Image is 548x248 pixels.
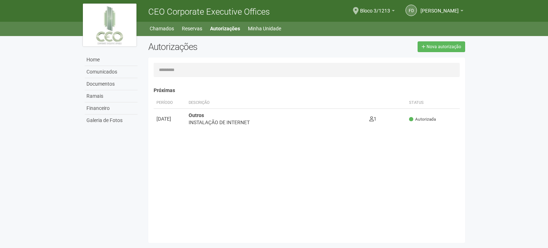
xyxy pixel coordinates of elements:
img: logo.jpg [83,4,136,46]
a: Reservas [182,24,202,34]
span: Bloco 3/1213 [360,1,390,14]
strong: Outros [189,112,204,118]
a: FD [405,5,417,16]
a: Nova autorização [418,41,465,52]
th: Status [406,97,460,109]
div: INSTALAÇÃO DE INTERNET [189,119,364,126]
a: [PERSON_NAME] [420,9,463,15]
a: Home [85,54,138,66]
a: Chamados [150,24,174,34]
a: Galeria de Fotos [85,115,138,126]
a: Autorizações [210,24,240,34]
h4: Próximas [154,88,460,93]
div: [DATE] [156,115,183,122]
th: Descrição [186,97,367,109]
a: Financeiro [85,102,138,115]
a: Ramais [85,90,138,102]
span: Nova autorização [427,44,461,49]
h2: Autorizações [148,41,301,52]
span: FREDERICO DE SERPA PINTO LOPES GUIMARÃES [420,1,459,14]
th: Período [154,97,186,109]
a: Documentos [85,78,138,90]
span: CEO Corporate Executive Offices [148,7,270,17]
a: Bloco 3/1213 [360,9,395,15]
span: 1 [369,116,377,122]
span: Autorizada [409,116,436,122]
a: Comunicados [85,66,138,78]
a: Minha Unidade [248,24,281,34]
